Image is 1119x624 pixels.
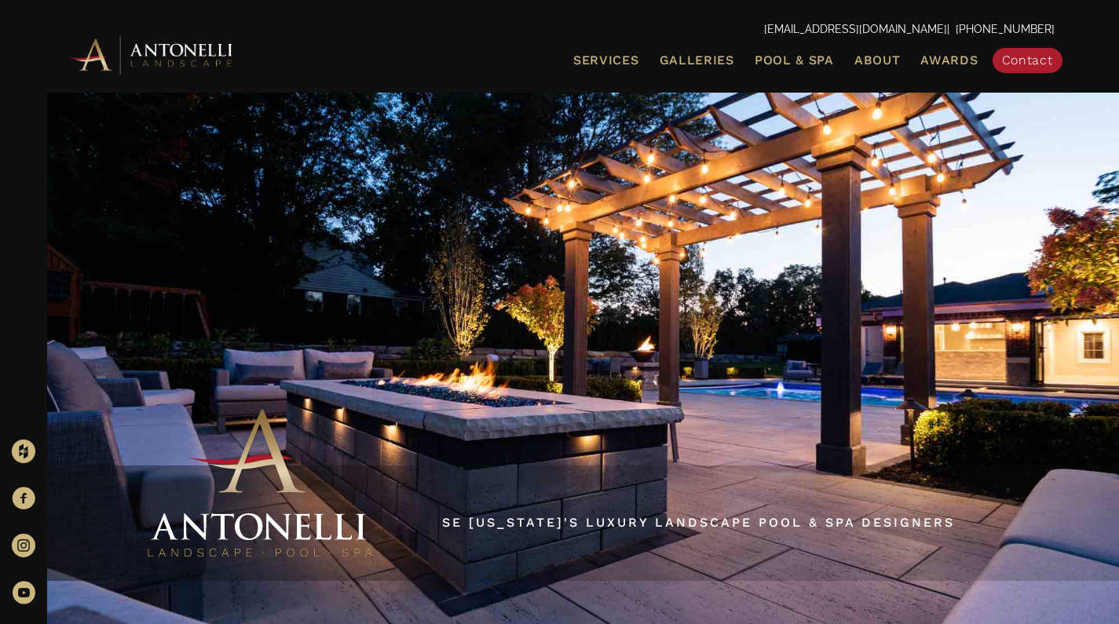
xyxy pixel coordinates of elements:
[914,50,984,71] a: Awards
[142,403,378,565] img: Antonelli Stacked Logo
[1002,53,1053,68] span: Contact
[848,50,907,71] a: About
[65,33,238,76] img: Antonelli Horizontal Logo
[442,515,955,530] a: SE [US_STATE]'s Luxury Landscape Pool & Spa Designers
[573,54,639,67] span: Services
[65,20,1055,40] p: | [PHONE_NUMBER]
[748,50,840,71] a: Pool & Spa
[764,23,947,35] a: [EMAIL_ADDRESS][DOMAIN_NAME]
[12,440,35,463] img: Houzz
[755,53,834,68] span: Pool & Spa
[920,53,978,68] span: Awards
[660,53,734,68] span: Galleries
[854,54,901,67] span: About
[993,48,1062,73] a: Contact
[653,50,741,71] a: Galleries
[567,50,645,71] a: Services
